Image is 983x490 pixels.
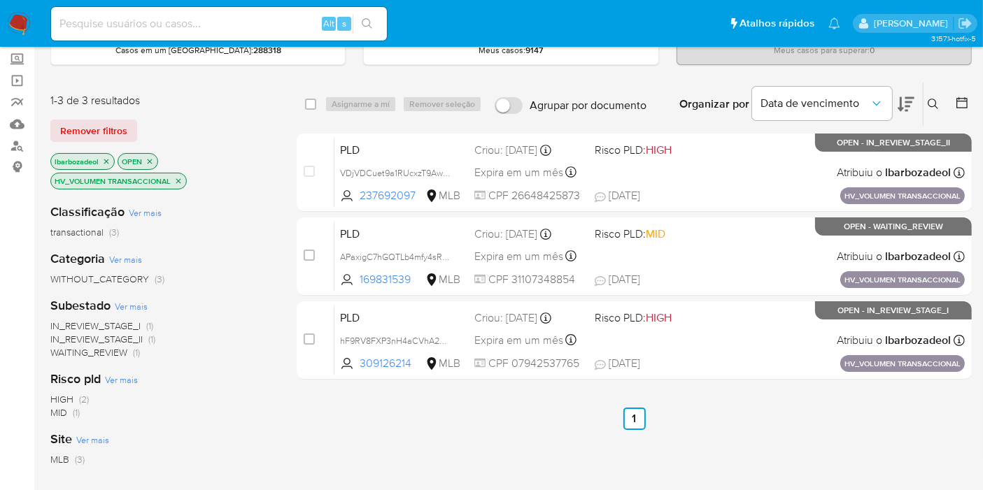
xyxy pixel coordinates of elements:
[342,17,346,30] span: s
[51,15,387,33] input: Pesquise usuários ou casos...
[828,17,840,29] a: Notificações
[323,17,334,30] span: Alt
[353,14,381,34] button: search-icon
[931,33,976,44] span: 3.157.1-hotfix-5
[740,16,814,31] span: Atalhos rápidos
[958,16,973,31] a: Sair
[874,17,953,30] p: lucas.barboza@mercadolivre.com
